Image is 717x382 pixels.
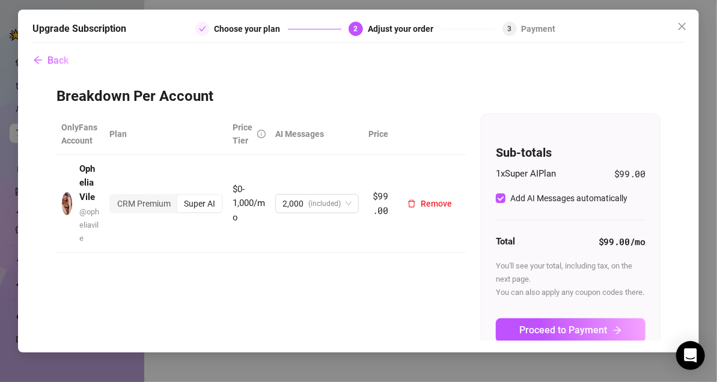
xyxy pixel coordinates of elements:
th: Price [364,114,393,155]
h4: Sub-totals [496,144,645,161]
span: $99.00 [614,167,645,181]
div: Choose your plan [215,22,288,36]
img: avatar.jpg [62,192,72,215]
strong: OpheliaVile [80,163,96,202]
span: close [677,22,687,31]
span: Close [673,22,692,31]
div: Adjust your order [368,22,441,36]
span: Back [47,55,69,66]
span: arrow-left [33,55,43,65]
th: Plan [105,114,228,155]
span: $0-1,000/mo [233,184,265,223]
span: 3 [507,25,511,33]
span: You'll see your total, including tax, on the next page. You can also apply any coupon codes there. [496,261,644,297]
span: $99.00 [373,190,388,216]
span: check [199,25,206,32]
span: arrow-right [612,326,622,335]
div: Payment [522,22,556,36]
th: AI Messages [270,114,364,155]
span: Proceed to Payment [520,324,608,336]
span: (included) [308,195,341,213]
div: Add AI Messages automatically [510,192,627,205]
div: Open Intercom Messenger [676,341,705,370]
button: Proceed to Paymentarrow-right [496,318,645,342]
button: Back [32,49,69,73]
span: 2,000 [282,195,304,213]
span: info-circle [257,130,266,138]
strong: Total [496,236,515,247]
span: 1 x Super AI Plan [496,167,556,181]
div: CRM Premium [111,195,177,212]
span: 2 [354,25,358,33]
button: Remove [398,194,462,213]
div: Super AI [177,195,222,212]
h5: Upgrade Subscription [32,22,126,36]
span: delete [407,199,416,208]
div: segmented control [109,194,223,213]
span: Remove [421,199,452,208]
h3: Breakdown Per Account [56,87,661,106]
th: OnlyFans Account [56,114,105,155]
span: @ opheliavile [80,207,100,243]
button: Close [673,17,692,36]
span: Price Tier [233,123,252,145]
strong: $99.00 /mo [599,235,645,247]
